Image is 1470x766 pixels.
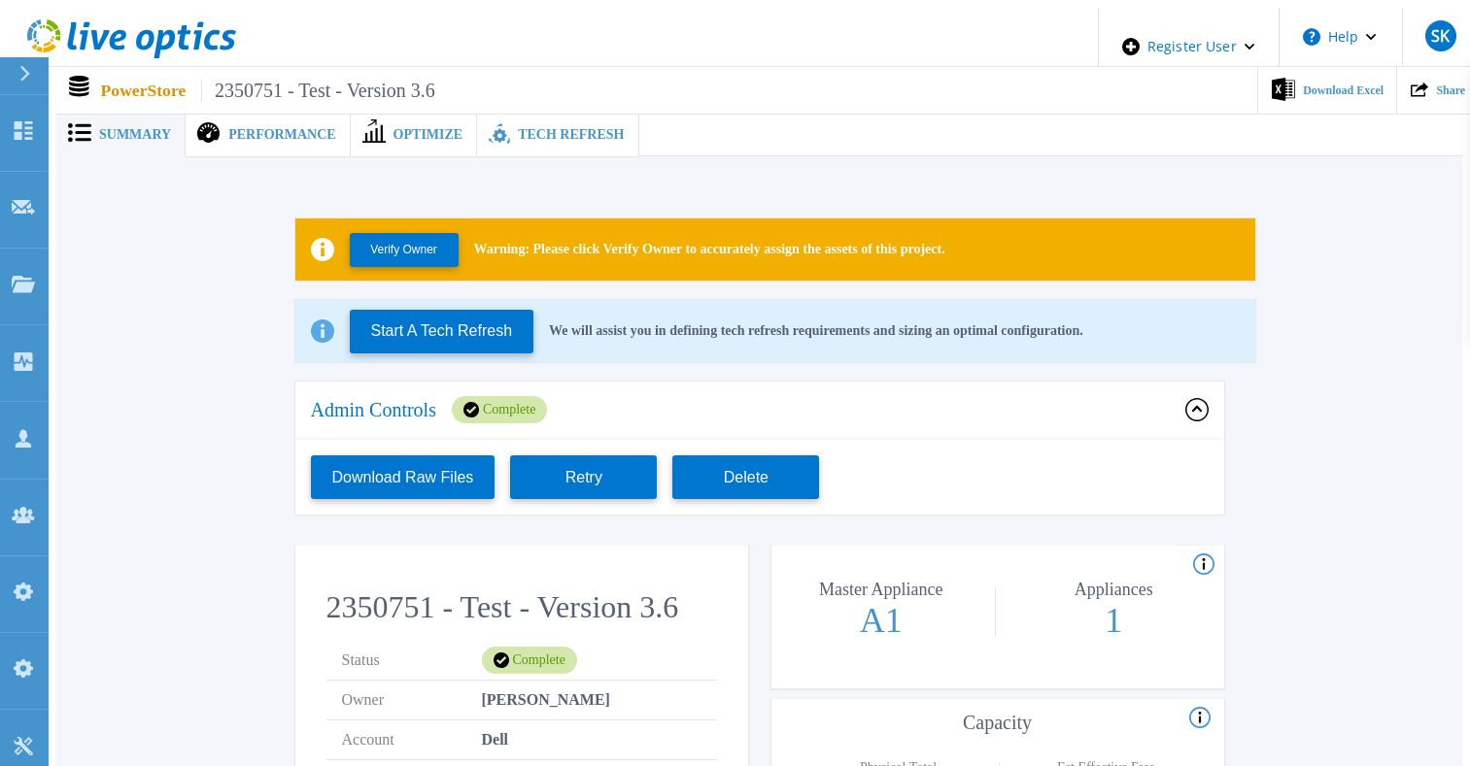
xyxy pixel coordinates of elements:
[1006,603,1223,638] p: 1
[777,581,985,598] p: Master Appliance
[1431,28,1450,44] span: SK
[311,455,496,499] button: Download Raw Files
[8,8,1462,716] div: ,
[99,128,171,142] span: Summary
[350,310,534,353] button: Start A Tech Refresh
[452,396,547,423] div: Complete
[482,720,509,759] span: Dell
[393,128,463,142] span: Optimize
[350,233,459,267] button: Verify Owner
[1303,84,1384,96] span: Download Excel
[482,647,577,674] div: Complete
[342,681,482,719] span: Owner
[1009,581,1217,598] p: Appliances
[474,242,945,257] p: Warning: Please click Verify Owner to accurately assign the assets of this project.
[1280,8,1401,66] button: Help
[510,455,657,499] button: Retry
[1099,8,1279,85] div: Register User
[772,603,990,638] p: A1
[228,128,335,142] span: Performance
[342,720,482,759] span: Account
[672,455,819,499] button: Delete
[1436,84,1465,96] span: Share
[201,80,435,102] span: 2350751 - Test - Version 3.6
[549,323,1083,339] p: We will assist you in defining tech refresh requirements and sizing an optimal configuration.
[518,128,624,142] span: Tech Refresh
[311,400,436,419] p: Admin Controls
[482,681,610,719] span: [PERSON_NAME]
[342,641,482,680] span: Status
[326,589,717,625] h2: 2350751 - Test - Version 3.6
[101,80,435,102] p: PowerStore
